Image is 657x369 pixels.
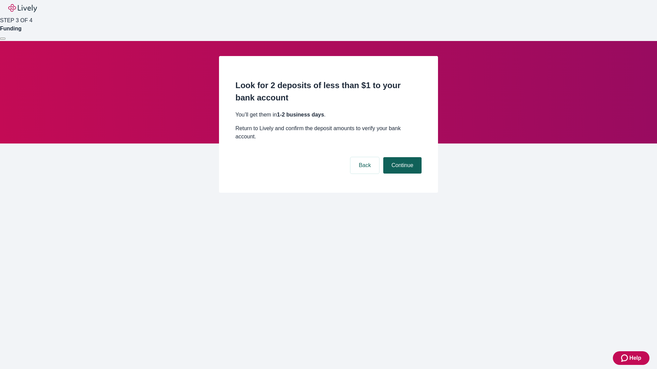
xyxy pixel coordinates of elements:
button: Back [350,157,379,174]
strong: 1-2 business days [277,112,324,118]
button: Continue [383,157,422,174]
h2: Look for 2 deposits of less than $1 to your bank account [235,79,422,104]
span: Help [629,354,641,362]
button: Zendesk support iconHelp [613,351,649,365]
img: Lively [8,4,37,12]
p: You’ll get them in . [235,111,422,119]
p: Return to Lively and confirm the deposit amounts to verify your bank account. [235,124,422,141]
svg: Zendesk support icon [621,354,629,362]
